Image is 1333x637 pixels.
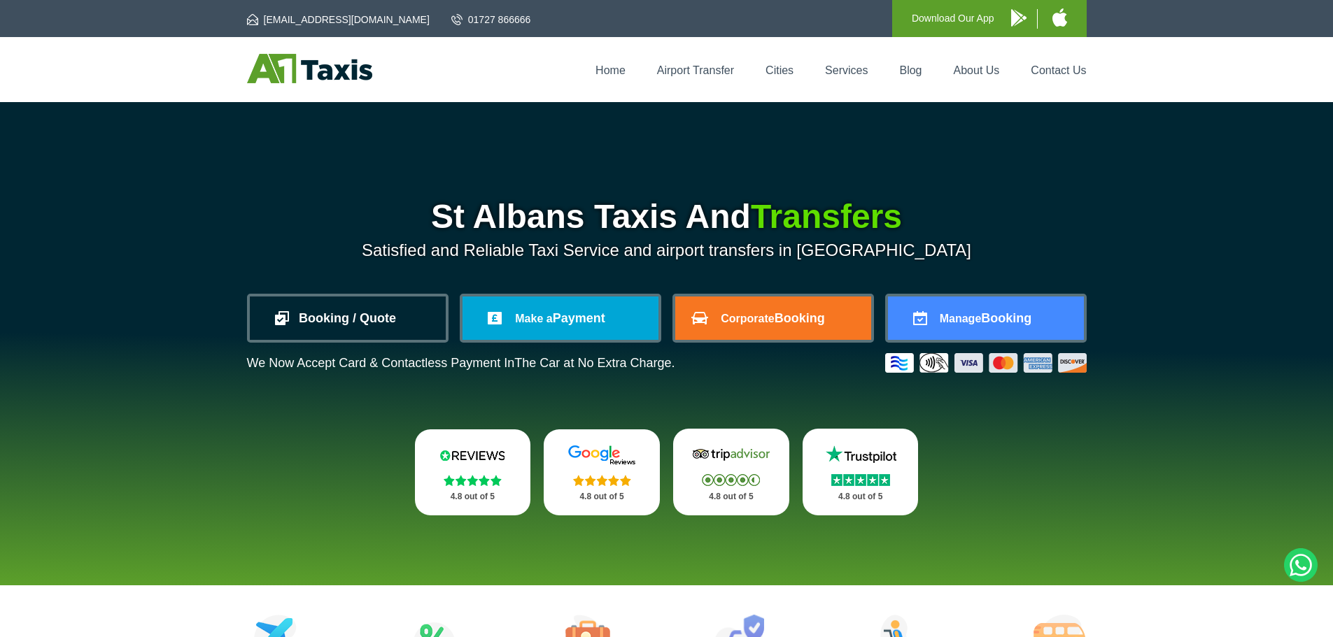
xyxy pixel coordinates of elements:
[954,64,1000,76] a: About Us
[899,64,922,76] a: Blog
[689,488,774,506] p: 4.8 out of 5
[559,488,644,506] p: 4.8 out of 5
[766,64,794,76] a: Cities
[818,488,903,506] p: 4.8 out of 5
[888,296,1084,340] a: ManageBooking
[689,444,773,465] img: Tripadvisor
[514,356,675,370] span: The Car at No Extra Charge.
[544,429,660,515] a: Google Stars 4.8 out of 5
[247,356,675,371] p: We Now Accept Card & Contactless Payment In
[415,429,531,515] a: Reviews.io Stars 4.8 out of 5
[430,488,516,506] p: 4.8 out of 5
[702,474,760,486] img: Stars
[573,475,631,486] img: Stars
[1052,8,1067,27] img: A1 Taxis iPhone App
[247,54,372,83] img: A1 Taxis St Albans LTD
[940,313,982,324] span: Manage
[560,445,644,466] img: Google
[673,429,789,515] a: Tripadvisor Stars 4.8 out of 5
[247,241,1087,260] p: Satisfied and Reliable Taxi Service and airport transfers in [GEOGRAPHIC_DATA]
[675,296,871,340] a: CorporateBooking
[825,64,868,76] a: Services
[819,444,903,465] img: Trustpilot
[444,475,502,486] img: Stars
[1031,64,1086,76] a: Contact Us
[912,10,994,27] p: Download Our App
[451,13,531,27] a: 01727 866666
[247,200,1087,234] h1: St Albans Taxis And
[463,296,658,340] a: Make aPayment
[721,313,774,324] span: Corporate
[247,13,430,27] a: [EMAIL_ADDRESS][DOMAIN_NAME]
[751,198,902,235] span: Transfers
[515,313,552,324] span: Make a
[430,445,514,466] img: Reviews.io
[803,429,919,515] a: Trustpilot Stars 4.8 out of 5
[885,353,1087,373] img: Credit And Debit Cards
[1011,9,1027,27] img: A1 Taxis Android App
[657,64,734,76] a: Airport Transfer
[595,64,626,76] a: Home
[250,296,446,340] a: Booking / Quote
[831,474,890,486] img: Stars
